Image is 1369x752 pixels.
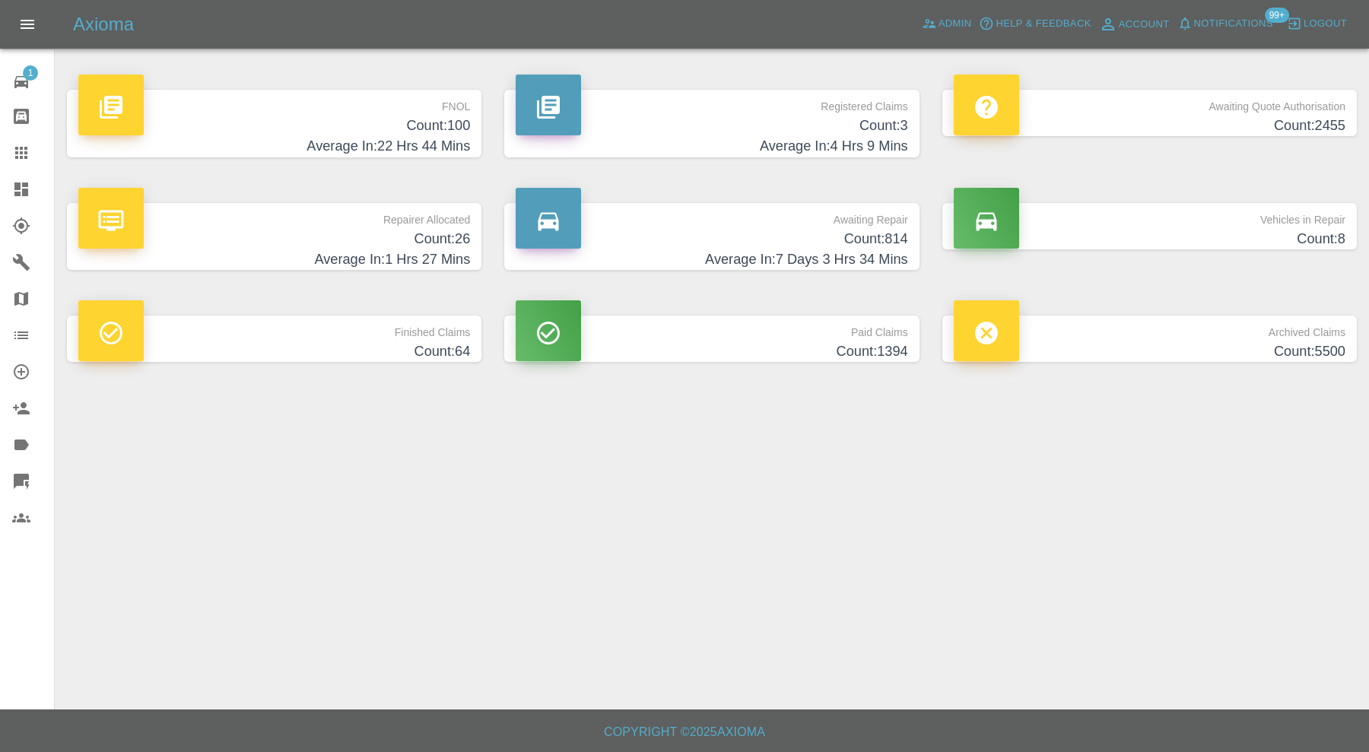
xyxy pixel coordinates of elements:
a: FNOLCount:100Average In:22 Hrs 44 Mins [67,90,481,157]
p: Archived Claims [954,316,1345,341]
button: Open drawer [9,6,46,43]
h4: Count: 3 [516,116,907,136]
span: Logout [1304,15,1347,33]
h4: Count: 2455 [954,116,1345,136]
h6: Copyright © 2025 Axioma [12,722,1357,743]
a: Registered ClaimsCount:3Average In:4 Hrs 9 Mins [504,90,919,157]
h4: Count: 100 [78,116,470,136]
h4: Count: 5500 [954,341,1345,362]
a: Account [1095,12,1174,36]
button: Notifications [1174,12,1277,36]
a: Finished ClaimsCount:64 [67,316,481,362]
p: Awaiting Quote Authorisation [954,90,1345,116]
button: Logout [1283,12,1351,36]
span: Notifications [1194,15,1273,33]
h4: Count: 8 [954,229,1345,249]
h5: Axioma [73,12,134,36]
h4: Count: 64 [78,341,470,362]
p: Registered Claims [516,90,907,116]
a: Vehicles in RepairCount:8 [942,203,1357,249]
p: Vehicles in Repair [954,203,1345,229]
a: Archived ClaimsCount:5500 [942,316,1357,362]
span: 99+ [1265,8,1289,23]
h4: Count: 26 [78,229,470,249]
p: Awaiting Repair [516,203,907,229]
h4: Count: 814 [516,229,907,249]
span: Account [1119,16,1170,33]
a: Paid ClaimsCount:1394 [504,316,919,362]
p: Finished Claims [78,316,470,341]
span: Help & Feedback [996,15,1091,33]
button: Help & Feedback [975,12,1094,36]
span: 1 [23,65,38,81]
h4: Average In: 7 Days 3 Hrs 34 Mins [516,249,907,270]
p: Paid Claims [516,316,907,341]
p: FNOL [78,90,470,116]
a: Admin [918,12,976,36]
span: Admin [939,15,972,33]
p: Repairer Allocated [78,203,470,229]
h4: Average In: 22 Hrs 44 Mins [78,136,470,157]
h4: Count: 1394 [516,341,907,362]
h4: Average In: 4 Hrs 9 Mins [516,136,907,157]
a: Repairer AllocatedCount:26Average In:1 Hrs 27 Mins [67,203,481,271]
h4: Average In: 1 Hrs 27 Mins [78,249,470,270]
a: Awaiting Quote AuthorisationCount:2455 [942,90,1357,136]
a: Awaiting RepairCount:814Average In:7 Days 3 Hrs 34 Mins [504,203,919,271]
